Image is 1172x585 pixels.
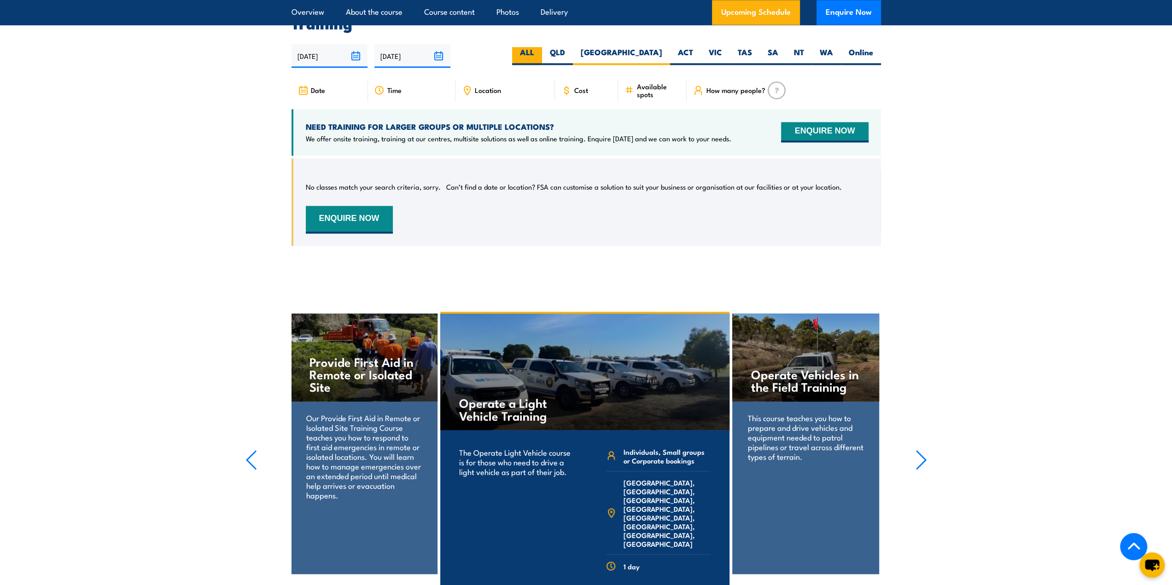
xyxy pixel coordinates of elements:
p: This course teaches you how to prepare and drive vehicles and equipment needed to patrol pipeline... [748,412,863,461]
h4: NEED TRAINING FOR LARGER GROUPS OR MULTIPLE LOCATIONS? [306,122,731,132]
input: To date [374,44,450,68]
label: ACT [670,47,701,65]
label: WA [812,47,841,65]
span: Date [311,86,325,94]
h4: Provide First Aid in Remote or Isolated Site [309,355,419,393]
label: [GEOGRAPHIC_DATA] [573,47,670,65]
span: 1 day [623,562,639,570]
span: Available spots [636,82,680,98]
label: QLD [542,47,573,65]
h4: Operate a Light Vehicle Training [459,396,567,421]
p: Can’t find a date or location? FSA can customise a solution to suit your business or organisation... [446,182,842,191]
input: From date [292,44,367,68]
h4: Operate Vehicles in the Field Training [751,368,860,393]
label: TAS [730,47,760,65]
button: ENQUIRE NOW [306,206,393,233]
span: Cost [574,86,588,94]
label: SA [760,47,786,65]
span: How many people? [706,86,765,94]
span: Time [387,86,402,94]
label: ALL [512,47,542,65]
h2: UPCOMING SCHEDULE FOR - "Drive Vehicles under Operational Conditions Training" [292,4,881,29]
button: ENQUIRE NOW [781,122,868,142]
p: The Operate Light Vehicle course is for those who need to drive a light vehicle as part of their ... [459,447,573,476]
span: [GEOGRAPHIC_DATA], [GEOGRAPHIC_DATA], [GEOGRAPHIC_DATA], [GEOGRAPHIC_DATA], [GEOGRAPHIC_DATA], [G... [623,478,711,548]
label: Online [841,47,881,65]
button: chat-button [1139,552,1165,578]
span: Location [475,86,501,94]
label: VIC [701,47,730,65]
span: Individuals, Small groups or Corporate bookings [623,447,711,464]
p: Our Provide First Aid in Remote or Isolated Site Training Course teaches you how to respond to fi... [306,412,422,499]
p: We offer onsite training, training at our centres, multisite solutions as well as online training... [306,134,731,143]
label: NT [786,47,812,65]
p: No classes match your search criteria, sorry. [306,182,441,191]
